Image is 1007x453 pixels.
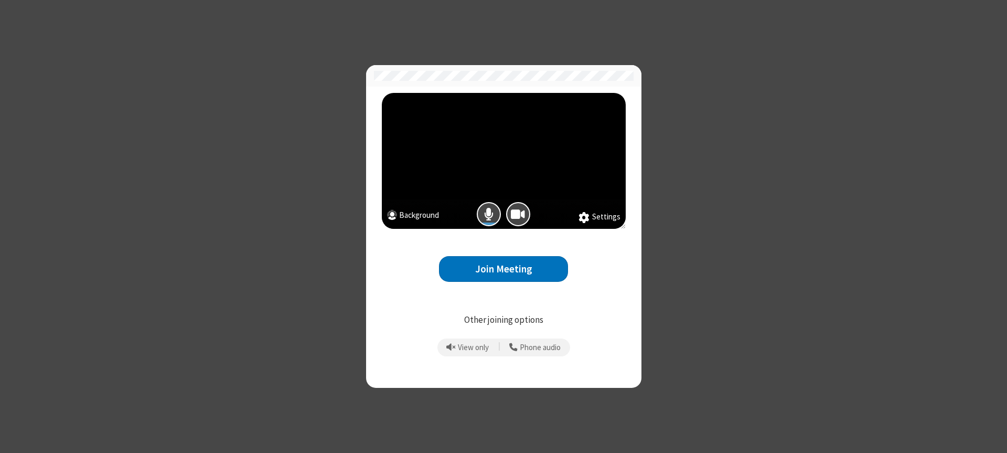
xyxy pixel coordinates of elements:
button: Settings [579,211,620,224]
button: Camera is on [506,202,530,226]
span: | [498,340,500,355]
p: Other joining options [382,313,626,327]
button: Mic is on [477,202,501,226]
span: Phone audio [520,343,561,352]
button: Join Meeting [439,256,568,282]
button: Use your phone for mic and speaker while you view the meeting on this device. [506,339,565,356]
button: Background [387,209,439,224]
span: View only [458,343,489,352]
button: Prevent echo when there is already an active mic and speaker in the room. [443,339,493,356]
